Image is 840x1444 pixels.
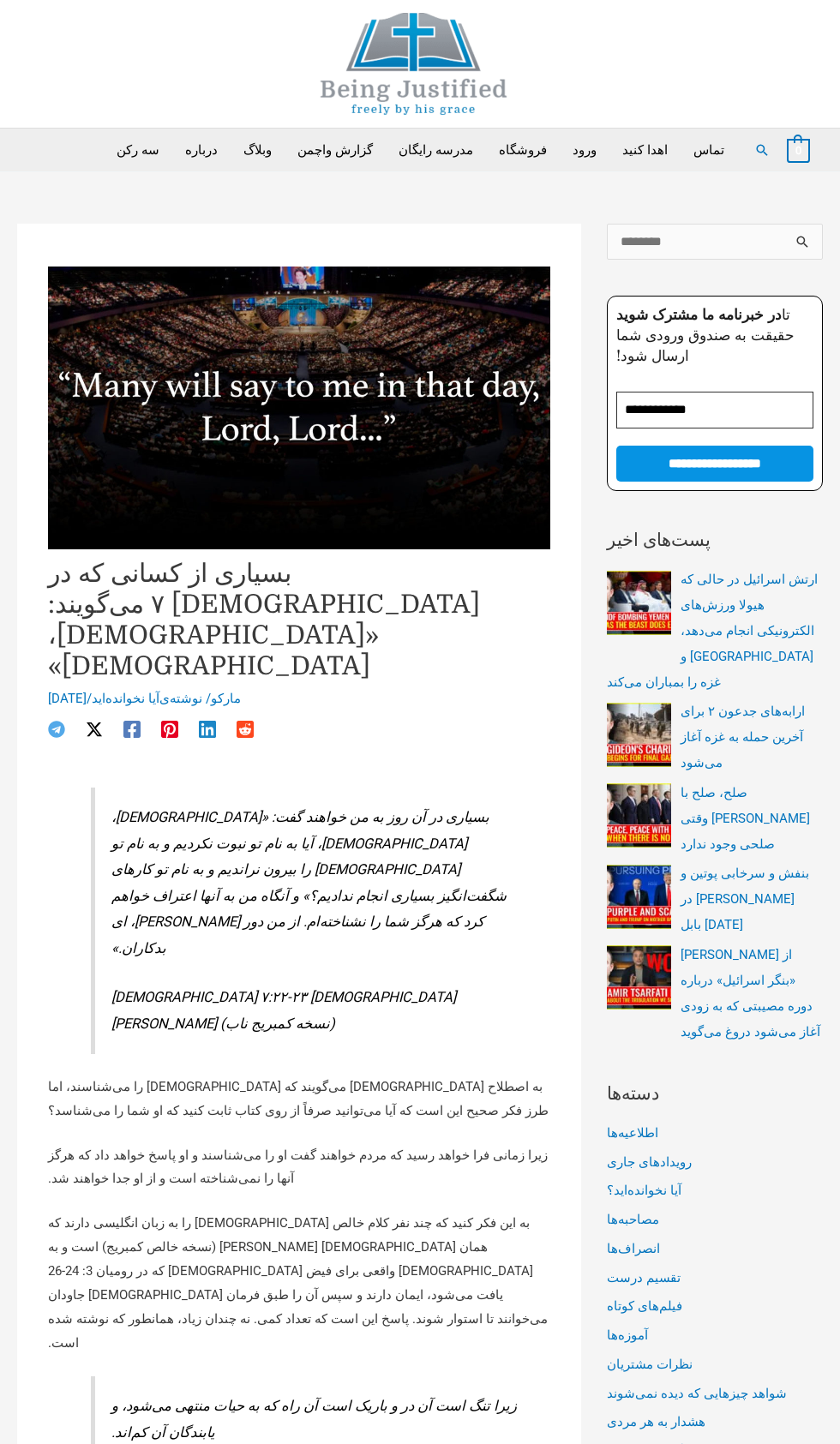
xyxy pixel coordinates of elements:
font: دسته‌ها [607,1083,659,1104]
font: به این فکر کنید که چند نفر کلام خالص [DEMOGRAPHIC_DATA] را به زبان انگلیسی دارند که همان [DEMOGRA... [48,1215,548,1350]
a: توییتر / ایکس [86,720,103,737]
a: اهدا کنید [609,129,681,171]
font: به اصطلاح [DEMOGRAPHIC_DATA] می‌گویند که [DEMOGRAPHIC_DATA] را می‌شناسند، اما طرز فکر صحیح این اس... [48,1079,549,1118]
a: لینکدین [199,720,216,737]
img: موجه بودن [285,13,543,115]
font: در خبرنامه ما مشترک شوید [616,306,782,324]
a: بنفش و سرخابی پوتین و [PERSON_NAME] در [DATE] بابل [681,866,809,932]
a: فیسبوک [123,720,141,737]
nav: پست‌های اخیر [607,566,823,1044]
font: [DEMOGRAPHIC_DATA] ۷:۲۲-۲۳ [DEMOGRAPHIC_DATA] [PERSON_NAME] (نسخه کمبریج ناب) [111,989,456,1032]
font: / نوشته‌ی [159,691,211,706]
a: مصاحبه‌ها [607,1212,659,1227]
a: ارتش اسرائیل در حالی که هیولا ورزش‌های الکترونیکی انجام می‌دهد، [GEOGRAPHIC_DATA] و غزه را بمبارا... [607,572,818,690]
a: انصراف‌ها [607,1241,660,1256]
font: بسیاری از کسانی که در [DEMOGRAPHIC_DATA] ۷ می‌گویند: «[DEMOGRAPHIC_DATA]، [DEMOGRAPHIC_DATA]» [48,559,480,680]
font: زیرا زمانی فرا خواهد رسید که مردم خواهند گفت او را می‌شناسند و او پاسخ خواهد داد که هرگز آنها را ... [48,1147,548,1187]
font: [DATE] [48,691,87,706]
a: نظرات مشتریان [607,1357,693,1372]
a: صلح، صلح با [PERSON_NAME] وقتی صلحی وجود ندارد [681,785,810,852]
a: گزارش واچمن [285,129,386,171]
font: / [87,691,92,706]
font: مدرسه رایگان [399,142,473,158]
a: تلگرام [48,720,65,737]
font: اهدا کنید [622,142,668,158]
font: وبلاگ [243,142,272,158]
font: تماس [693,142,724,158]
font: ورود [573,142,597,158]
a: درباره [172,129,231,171]
font: زیرا تنگ است آن در و باریک است آن راه که به حیات منتهی می‌شود، و یابندگان آن کم‌اند. [111,1398,517,1441]
a: پینترست [161,720,178,737]
a: ردیت [237,720,254,737]
font: بسیاری در آن روز به من خواهند گفت: «[DEMOGRAPHIC_DATA]، [DEMOGRAPHIC_DATA]، آیا به نام تو نبوت نک... [111,809,507,956]
font: فروشگاه [499,142,547,158]
a: اطلاعیه‌ها [607,1125,658,1141]
font: سه رکن [117,142,159,158]
a: مارکو [211,691,241,706]
input: آدرس ایمیل * [616,392,813,428]
nav: ناوبری سایت اصلی [104,129,737,171]
a: آموزه‌ها [607,1327,648,1343]
a: فیلم‌های کوتاه [607,1298,682,1314]
font: درباره [185,142,218,158]
font: پست‌های اخیر [607,530,711,550]
a: رویدادهای جاری [607,1154,692,1170]
a: ارابه‌های جدعون ۲ برای آخرین حمله به غزه آغاز می‌شود [681,704,805,770]
a: آیا نخوانده‌اید؟ [607,1183,681,1198]
a: شواهد چیزهایی که دیده نمی‌شوند [607,1386,787,1401]
font: گزارش واچمن [297,142,373,158]
font: تا حقیقت به صندوق ورودی شما ارسال شود! [616,306,795,365]
a: View Shopping Cart, empty [787,142,810,158]
span: 0 [795,144,801,157]
a: تماس [681,129,737,171]
a: وبلاگ [231,129,285,171]
a: هشدار به هر مردی [607,1414,705,1429]
a: مدرسه رایگان [386,129,486,171]
a: فروشگاه [486,129,560,171]
a: آیا نخوانده‌اید [92,691,159,706]
a: ورود [560,129,609,171]
a: دکمه جستجو [754,142,770,158]
a: تقسیم درست [607,1270,681,1285]
a: [PERSON_NAME] از «بنگر اسرائیل» درباره دوره مصیبتی که به زودی آغاز می‌شود دروغ می‌گوید [681,947,820,1040]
